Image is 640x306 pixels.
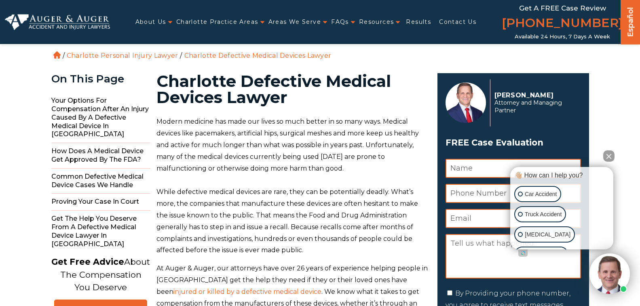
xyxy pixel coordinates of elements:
img: Auger & Auger Accident and Injury Lawyers Logo [5,14,110,30]
a: injured or killed by a defective medical device [173,288,321,295]
span: Attorney and Managing Partner [494,99,577,114]
a: [PHONE_NUMBER] [502,14,623,34]
div: 👋🏼 How can I help you? [512,171,611,180]
p: About The Compensation You Deserve [51,255,150,294]
span: Your Options for Compensation After an Injury Caused by a Defective Medical Device in [GEOGRAPHIC... [51,93,150,143]
strong: Get Free Advice [51,257,124,267]
button: Close Intaker Chat Widget [603,150,615,162]
input: Name [446,159,581,178]
a: Areas We Serve [268,14,321,30]
img: Herbert Auger [446,82,486,123]
span: Proving Your Case In Court [51,194,150,211]
input: Email [446,209,581,228]
a: FAQs [331,14,349,30]
a: Charlotte Practice Areas [176,14,258,30]
span: FREE Case Evaluation [446,135,581,150]
input: Phone Number [446,184,581,203]
li: Charlotte Defective Medical Devices Lawyer [182,52,334,59]
a: Resources [359,14,394,30]
p: [MEDICAL_DATA] [525,230,570,240]
a: Results [406,14,431,30]
a: About Us [135,14,166,30]
a: Open intaker chat [518,249,528,257]
span: Get a FREE Case Review [519,4,606,12]
a: Charlotte Personal Injury Lawyer [67,52,178,59]
p: Truck Accident [525,209,562,219]
h1: Charlotte Defective Medical Devices Lawyer [156,73,428,106]
span: Get the Help You Deserve from a Defective Medical Device Lawyer in [GEOGRAPHIC_DATA] [51,211,150,252]
p: While defective medical devices are rare, they can be potentially deadly. What’s more, the compan... [156,186,428,256]
span: How Does a Medical Device Get Approved By the FDA? [51,143,150,169]
p: [PERSON_NAME] [494,91,577,99]
span: Available 24 Hours, 7 Days a Week [515,34,610,40]
div: On This Page [51,73,150,85]
p: Modern medicine has made our lives so much better in so many ways. Medical devices like pacemaker... [156,116,428,174]
p: Car Accident [525,189,557,199]
a: Contact Us [439,14,476,30]
img: Intaker widget Avatar [589,253,630,294]
a: Home [53,51,61,59]
span: Common Defective Medical Device Cases We Handle [51,169,150,194]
